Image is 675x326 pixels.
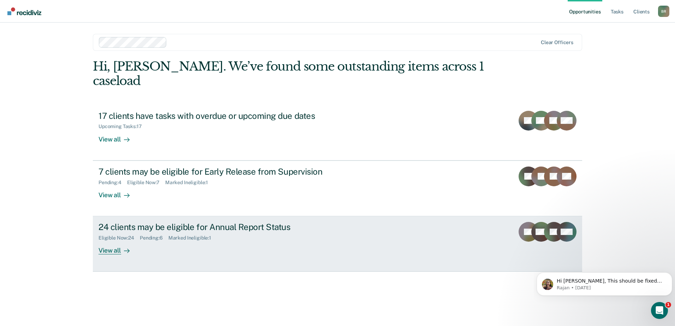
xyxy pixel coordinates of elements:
div: Pending : 4 [98,180,127,186]
a: 24 clients may be eligible for Annual Report StatusEligible Now:24Pending:6Marked Ineligible:1Vie... [93,216,582,272]
div: View all [98,185,138,199]
img: Recidiviz [7,7,41,15]
button: Profile dropdown button [658,6,669,17]
div: 17 clients have tasks with overdue or upcoming due dates [98,111,346,121]
div: View all [98,129,138,143]
div: Marked Ineligible : 1 [168,235,217,241]
div: 7 clients may be eligible for Early Release from Supervision [98,167,346,177]
div: Hi, [PERSON_NAME]. We’ve found some outstanding items across 1 caseload [93,59,484,88]
iframe: Intercom notifications message [534,258,675,307]
div: View all [98,241,138,255]
div: Clear officers [541,40,573,46]
iframe: Intercom live chat [651,302,668,319]
div: Pending : 6 [140,235,168,241]
div: B R [658,6,669,17]
div: Upcoming Tasks : 17 [98,123,148,129]
div: Eligible Now : 24 [98,235,140,241]
a: 7 clients may be eligible for Early Release from SupervisionPending:4Eligible Now:7Marked Ineligi... [93,161,582,216]
span: 1 [665,302,671,308]
div: Marked Ineligible : 1 [165,180,214,186]
div: 24 clients may be eligible for Annual Report Status [98,222,346,232]
div: Eligible Now : 7 [127,180,165,186]
a: 17 clients have tasks with overdue or upcoming due datesUpcoming Tasks:17View all [93,105,582,161]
